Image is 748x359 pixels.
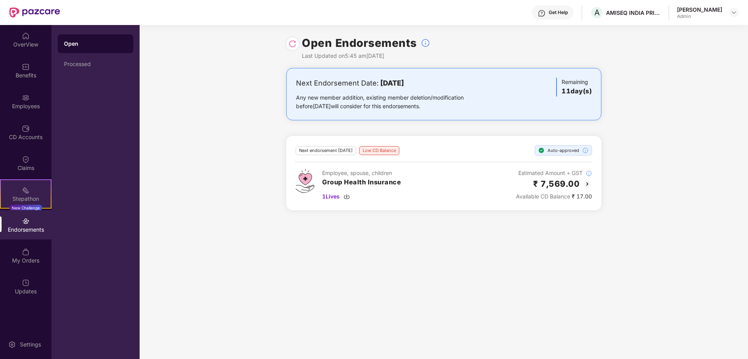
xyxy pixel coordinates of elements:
img: svg+xml;base64,PHN2ZyBpZD0iRW5kb3JzZW1lbnRzIiB4bWxucz0iaHR0cDovL3d3dy53My5vcmcvMjAwMC9zdmciIHdpZH... [22,217,30,225]
span: Available CD Balance [516,193,570,200]
img: svg+xml;base64,PHN2ZyBpZD0iU3RlcC1Eb25lLTE2eDE2IiB4bWxucz0iaHR0cDovL3d3dy53My5vcmcvMjAwMC9zdmciIH... [538,147,544,154]
div: New Challenge [9,205,42,211]
img: svg+xml;base64,PHN2ZyBpZD0iRG93bmxvYWQtMzJ4MzIiIHhtbG5zPSJodHRwOi8vd3d3LnczLm9yZy8yMDAwL3N2ZyIgd2... [344,193,350,200]
div: AMISEQ INDIA PRIVATE LIMITED [606,9,661,16]
img: svg+xml;base64,PHN2ZyBpZD0iQmVuZWZpdHMiIHhtbG5zPSJodHRwOi8vd3d3LnczLm9yZy8yMDAwL3N2ZyIgd2lkdGg9Ij... [22,63,30,71]
img: svg+xml;base64,PHN2ZyBpZD0iSG9tZSIgeG1sbnM9Imh0dHA6Ly93d3cudzMub3JnLzIwMDAvc3ZnIiB3aWR0aD0iMjAiIG... [22,32,30,40]
img: svg+xml;base64,PHN2ZyB4bWxucz0iaHR0cDovL3d3dy53My5vcmcvMjAwMC9zdmciIHdpZHRoPSIyMSIgaGVpZ2h0PSIyMC... [22,186,30,194]
img: svg+xml;base64,PHN2ZyBpZD0iQ2xhaW0iIHhtbG5zPSJodHRwOi8vd3d3LnczLm9yZy8yMDAwL3N2ZyIgd2lkdGg9IjIwIi... [22,155,30,163]
div: Any new member addition, existing member deletion/modification before [DATE] will consider for th... [296,93,488,111]
div: Auto-approved [535,145,592,155]
div: Next endorsement [DATE] [296,146,356,155]
div: [PERSON_NAME] [677,6,722,13]
div: Stepathon [1,195,51,203]
img: svg+xml;base64,PHN2ZyBpZD0iUmVsb2FkLTMyeDMyIiB4bWxucz0iaHR0cDovL3d3dy53My5vcmcvMjAwMC9zdmciIHdpZH... [289,40,296,48]
b: [DATE] [380,79,404,87]
div: Last Updated on 5:45 am[DATE] [302,52,430,60]
div: ₹ 17.00 [516,192,592,201]
h3: 11 day(s) [562,86,592,96]
img: svg+xml;base64,PHN2ZyBpZD0iSW5mb18tXzMyeDMyIiBkYXRhLW5hbWU9IkluZm8gLSAzMngzMiIgeG1sbnM9Imh0dHA6Ly... [586,170,592,177]
img: svg+xml;base64,PHN2ZyBpZD0iQ0RfQWNjb3VudHMiIGRhdGEtbmFtZT0iQ0QgQWNjb3VudHMiIHhtbG5zPSJodHRwOi8vd3... [22,125,30,132]
img: svg+xml;base64,PHN2ZyBpZD0iU2V0dGluZy0yMHgyMCIgeG1sbnM9Imh0dHA6Ly93d3cudzMub3JnLzIwMDAvc3ZnIiB3aW... [8,341,16,348]
img: svg+xml;base64,PHN2ZyBpZD0iVXBkYXRlZCIgeG1sbnM9Imh0dHA6Ly93d3cudzMub3JnLzIwMDAvc3ZnIiB3aWR0aD0iMj... [22,279,30,287]
div: Processed [64,61,127,67]
div: Open [64,40,127,48]
span: A [594,8,600,17]
img: svg+xml;base64,PHN2ZyBpZD0iQmFjay0yMHgyMCIgeG1sbnM9Imh0dHA6Ly93d3cudzMub3JnLzIwMDAvc3ZnIiB3aWR0aD... [583,179,592,189]
img: svg+xml;base64,PHN2ZyBpZD0iRHJvcGRvd24tMzJ4MzIiIHhtbG5zPSJodHRwOi8vd3d3LnczLm9yZy8yMDAwL3N2ZyIgd2... [731,9,737,16]
h1: Open Endorsements [302,34,417,52]
img: svg+xml;base64,PHN2ZyBpZD0iSW5mb18tXzMyeDMyIiBkYXRhLW5hbWU9IkluZm8gLSAzMngzMiIgeG1sbnM9Imh0dHA6Ly... [421,38,430,48]
h2: ₹ 7,569.00 [533,177,580,190]
div: Next Endorsement Date: [296,78,488,89]
img: svg+xml;base64,PHN2ZyBpZD0iTXlfT3JkZXJzIiBkYXRhLW5hbWU9Ik15IE9yZGVycyIgeG1sbnM9Imh0dHA6Ly93d3cudz... [22,248,30,256]
img: svg+xml;base64,PHN2ZyB4bWxucz0iaHR0cDovL3d3dy53My5vcmcvMjAwMC9zdmciIHdpZHRoPSI0Ny43MTQiIGhlaWdodD... [296,169,314,193]
img: New Pazcare Logo [9,7,60,18]
div: Get Help [549,9,568,16]
div: Low CD Balance [359,146,399,155]
h3: Group Health Insurance [322,177,401,188]
div: Admin [677,13,722,20]
img: svg+xml;base64,PHN2ZyBpZD0iRW1wbG95ZWVzIiB4bWxucz0iaHR0cDovL3d3dy53My5vcmcvMjAwMC9zdmciIHdpZHRoPS... [22,94,30,102]
div: Employee, spouse, children [322,169,401,177]
div: Estimated Amount + GST [516,169,592,177]
span: 1 Lives [322,192,340,201]
div: Remaining [556,78,592,96]
img: svg+xml;base64,PHN2ZyBpZD0iSW5mb18tXzMyeDMyIiBkYXRhLW5hbWU9IkluZm8gLSAzMngzMiIgeG1sbnM9Imh0dHA6Ly... [582,147,588,154]
img: svg+xml;base64,PHN2ZyBpZD0iSGVscC0zMngzMiIgeG1sbnM9Imh0dHA6Ly93d3cudzMub3JnLzIwMDAvc3ZnIiB3aWR0aD... [538,9,546,17]
div: Settings [18,341,43,348]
